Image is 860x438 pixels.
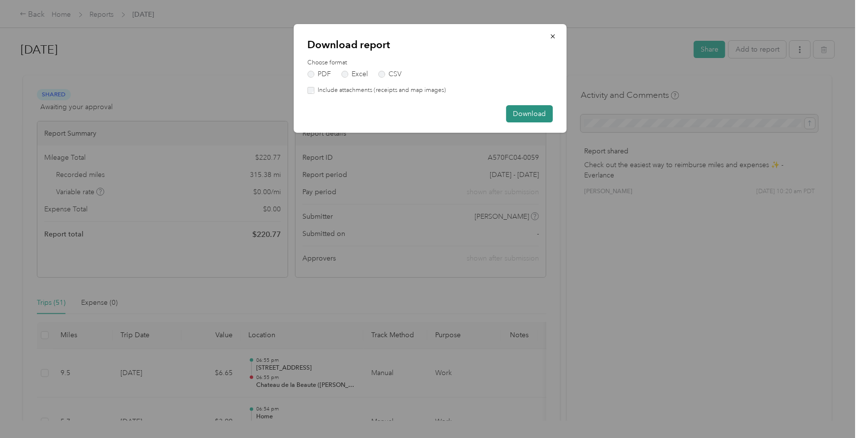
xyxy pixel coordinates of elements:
[805,383,860,438] iframe: Everlance-gr Chat Button Frame
[314,86,446,95] label: Include attachments (receipts and map images)
[307,71,331,78] label: PDF
[307,38,553,52] p: Download report
[307,58,553,67] label: Choose format
[506,105,553,122] button: Download
[378,71,402,78] label: CSV
[341,71,368,78] label: Excel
